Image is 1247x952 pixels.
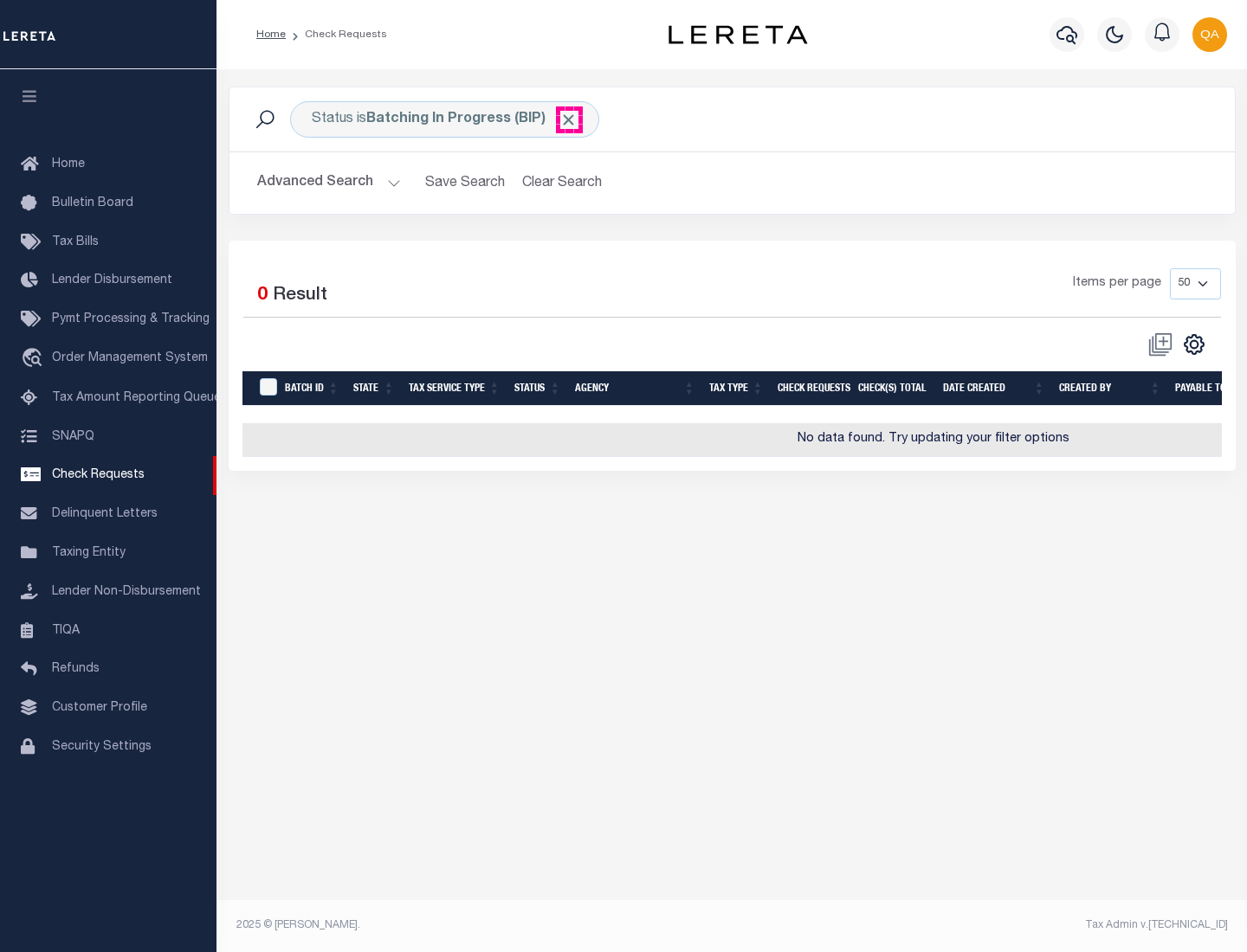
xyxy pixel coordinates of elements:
[366,113,578,126] b: Batching In Progress (BIP)
[21,348,48,370] i: travel_explore
[52,313,210,325] span: Pymt Processing & Tracking
[52,197,133,209] span: Bulletin Board
[52,741,152,753] span: Security Settings
[507,371,568,407] th: Status: activate to sort column ascending
[52,352,208,364] span: Order Management System
[257,166,401,200] button: Advanced Search
[771,371,851,407] th: Check Requests
[52,702,147,714] span: Customer Profile
[257,286,268,305] span: 0
[1052,371,1168,407] th: Created By: activate to sort column ascending
[669,25,807,44] img: logo-dark.svg
[52,586,201,598] span: Lender Non-Disbursement
[568,371,702,407] th: Agency: activate to sort column ascending
[52,392,221,404] span: Tax Amount Reporting Queue
[52,547,126,559] span: Taxing Entity
[52,624,80,636] span: TIQA
[52,274,172,286] span: Lender Disbursement
[52,158,85,170] span: Home
[52,469,145,481] span: Check Requests
[52,508,158,520] span: Delinquent Letters
[52,430,94,442] span: SNAPQ
[1073,274,1161,293] span: Items per page
[290,101,599,138] div: Status is
[52,663,100,675] span: Refunds
[286,27,387,42] li: Check Requests
[1192,17,1227,52] img: svg+xml;base64,PHN2ZyB4bWxucz0iaHR0cDovL3d3dy53My5vcmcvMjAwMC9zdmciIHBvaW50ZXItZXZlbnRzPSJub25lIi...
[223,917,733,933] div: 2025 © [PERSON_NAME].
[936,371,1052,407] th: Date Created: activate to sort column ascending
[346,371,402,407] th: State: activate to sort column ascending
[515,166,610,200] button: Clear Search
[402,371,507,407] th: Tax Service Type: activate to sort column ascending
[415,166,515,200] button: Save Search
[745,917,1228,933] div: Tax Admin v.[TECHNICAL_ID]
[273,282,327,310] label: Result
[52,236,99,248] span: Tax Bills
[256,29,286,40] a: Home
[702,371,771,407] th: Tax Type: activate to sort column ascending
[278,371,346,407] th: Batch Id: activate to sort column ascending
[559,111,578,129] span: Click to Remove
[851,371,936,407] th: Check(s) Total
